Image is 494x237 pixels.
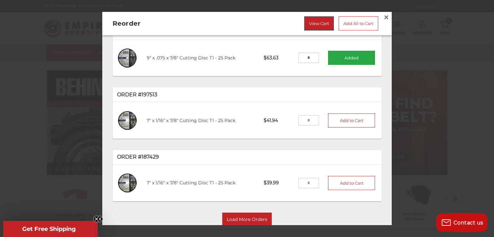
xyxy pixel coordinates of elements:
[93,216,100,222] button: Close teaser
[3,221,95,237] div: Get Free ShippingClose teaser
[117,153,377,161] p: Order #187429
[328,113,375,127] button: Add to Cart
[117,91,377,99] p: Order #197513
[117,172,138,193] img: 7
[339,16,378,31] a: Add All to Cart
[453,220,483,226] span: Contact us
[328,51,375,65] button: Added
[147,180,235,186] a: 7" x 1/16" x 7/8" Cutting Disc T1 - 25 Pack
[259,175,298,191] p: $39.99
[117,48,138,68] img: 9
[381,12,391,22] a: Close
[436,213,488,232] button: Contact us
[147,117,235,123] a: 7" x 1/16" x 7/8" Cutting Disc T1 - 25 Pack
[383,11,389,23] span: ×
[259,50,298,66] p: $63.63
[328,176,375,190] button: Add to Cart
[259,112,298,128] p: $41.94
[222,213,272,226] button: Load More Orders
[113,19,219,28] h2: Reorder
[96,216,103,222] button: Close teaser
[304,16,334,31] a: View Cart
[117,110,138,131] img: 7
[22,225,76,233] span: Get Free Shipping
[147,55,235,61] a: 9" x .075 x 7/8" Cutting Disc T1 - 25 Pack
